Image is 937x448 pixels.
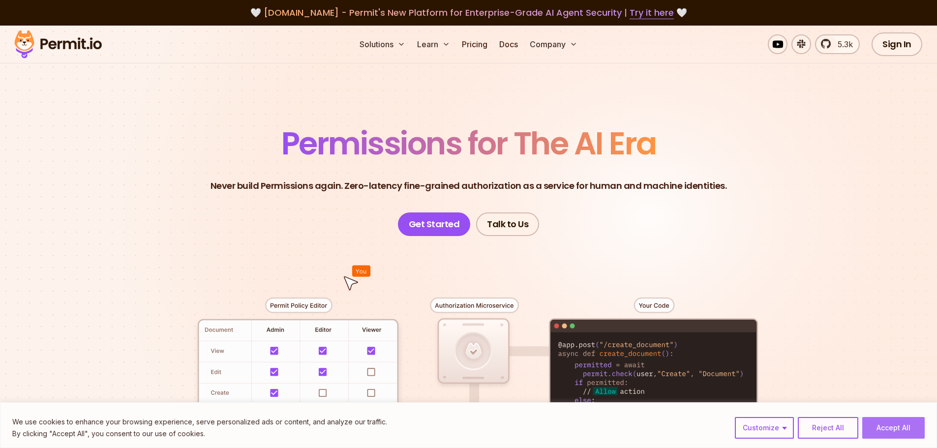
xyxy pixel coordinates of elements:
[526,34,581,54] button: Company
[476,212,539,236] a: Talk to Us
[281,121,656,165] span: Permissions for The AI Era
[862,417,925,439] button: Accept All
[798,417,858,439] button: Reject All
[832,38,853,50] span: 5.3k
[630,6,674,19] a: Try it here
[12,428,387,440] p: By clicking "Accept All", you consent to our use of cookies.
[24,6,913,20] div: 🤍 🤍
[356,34,409,54] button: Solutions
[264,6,674,19] span: [DOMAIN_NAME] - Permit's New Platform for Enterprise-Grade AI Agent Security |
[211,179,727,193] p: Never build Permissions again. Zero-latency fine-grained authorization as a service for human and...
[872,32,922,56] a: Sign In
[458,34,491,54] a: Pricing
[495,34,522,54] a: Docs
[12,416,387,428] p: We use cookies to enhance your browsing experience, serve personalized ads or content, and analyz...
[735,417,794,439] button: Customize
[398,212,471,236] a: Get Started
[815,34,860,54] a: 5.3k
[10,28,106,61] img: Permit logo
[413,34,454,54] button: Learn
